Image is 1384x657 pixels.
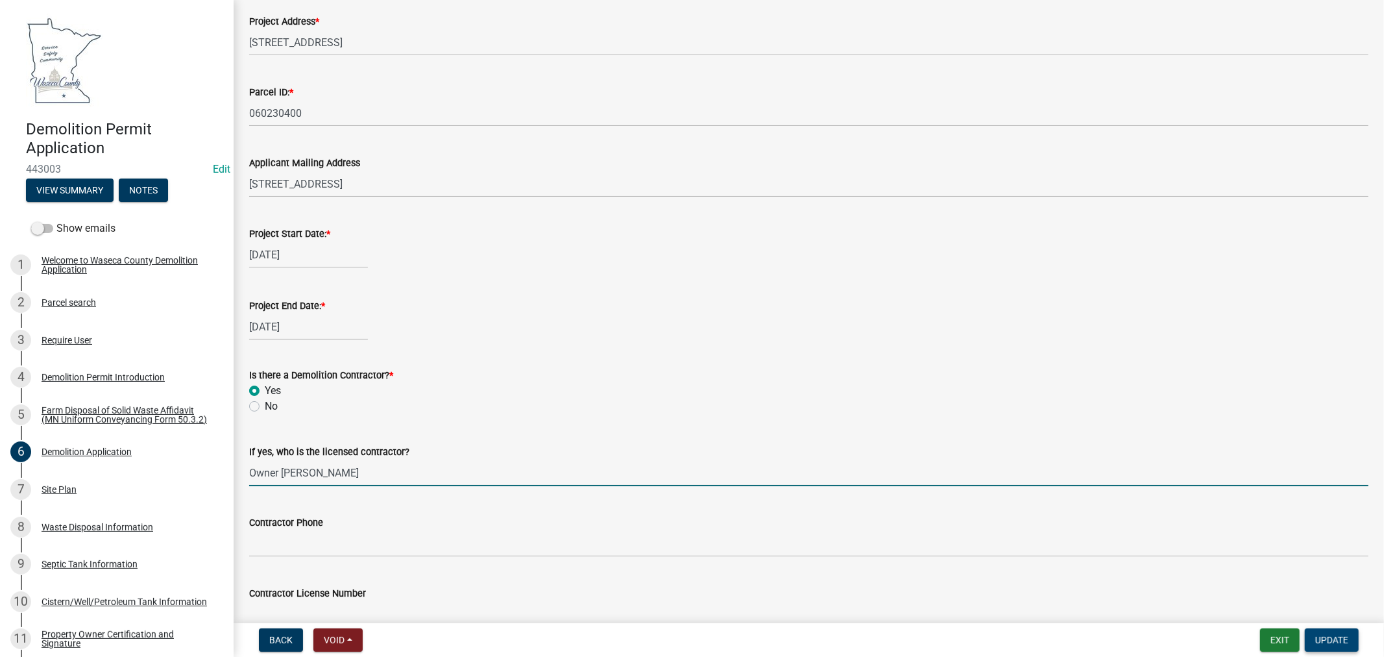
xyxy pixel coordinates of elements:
button: Void [313,628,363,652]
div: 10 [10,591,31,612]
label: Show emails [31,221,115,236]
wm-modal-confirm: Edit Application Number [213,163,230,175]
label: No [265,399,278,414]
button: Back [259,628,303,652]
label: Project Start Date: [249,230,330,239]
div: Require User [42,336,92,345]
div: Demolition Permit Introduction [42,373,165,382]
a: Edit [213,163,230,175]
wm-modal-confirm: Notes [119,186,168,196]
label: Yes [265,383,281,399]
div: Farm Disposal of Solid Waste Affidavit (MN Uniform Conveyancing Form 50.3.2) [42,406,213,424]
label: If yes, who is the licensed contractor? [249,448,409,457]
div: 9 [10,554,31,575]
div: 7 [10,479,31,500]
div: Site Plan [42,485,77,494]
label: Project End Date: [249,302,325,311]
label: Contractor License Number [249,589,366,599]
div: 5 [10,404,31,425]
div: Waste Disposal Information [42,523,153,532]
span: 443003 [26,163,208,175]
div: 3 [10,330,31,351]
label: Is there a Demolition Contractor? [249,371,393,380]
label: Parcel ID: [249,88,293,97]
div: Demolition Application [42,447,132,456]
input: mm/dd/yyyy [249,242,368,268]
div: 6 [10,441,31,462]
input: mm/dd/yyyy [249,314,368,340]
div: 11 [10,628,31,649]
span: Update [1315,635,1348,645]
label: Contractor Phone [249,519,323,528]
label: Project Address [249,18,319,27]
div: Parcel search [42,298,96,307]
div: 2 [10,292,31,313]
wm-modal-confirm: Summary [26,186,114,196]
button: View Summary [26,179,114,202]
div: Property Owner Certification and Signature [42,630,213,648]
label: Applicant Mailing Address [249,159,360,168]
img: Waseca County, Minnesota [26,14,103,106]
span: Back [269,635,293,645]
div: Septic Tank Information [42,560,138,569]
span: Void [324,635,345,645]
h4: Demolition Permit Application [26,120,223,158]
button: Notes [119,179,168,202]
div: Welcome to Waseca County Demolition Application [42,256,213,274]
button: Update [1305,628,1359,652]
button: Exit [1260,628,1300,652]
div: 4 [10,367,31,388]
div: Cistern/Well/Petroleum Tank Information [42,597,207,606]
div: 1 [10,254,31,275]
div: 8 [10,517,31,538]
